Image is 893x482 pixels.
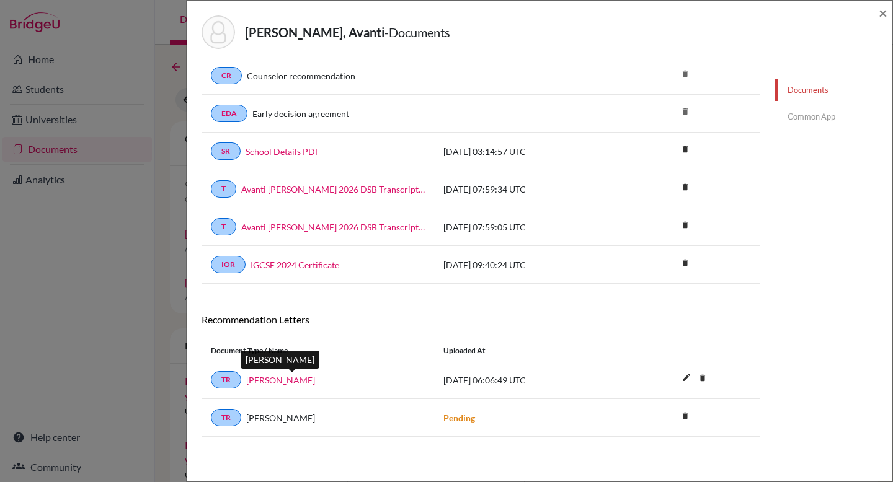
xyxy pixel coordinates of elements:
[434,258,620,271] div: [DATE] 09:40:24 UTC
[211,256,246,273] a: IOR
[676,408,695,425] a: delete
[676,255,695,272] a: delete
[693,370,712,387] a: delete
[676,102,695,121] i: delete
[676,64,695,83] i: delete
[434,345,620,356] div: Uploaded at
[879,4,887,22] span: ×
[676,180,695,196] a: delete
[241,221,425,234] a: Avanti [PERSON_NAME] 2026 DSB Transcript Grade 9
[676,142,695,159] a: delete
[245,25,384,40] strong: [PERSON_NAME], Avanti
[434,183,620,196] div: [DATE] 07:59:34 UTC
[246,411,315,424] span: [PERSON_NAME]
[211,105,247,122] a: EDA
[676,406,695,425] i: delete
[775,79,892,101] a: Documents
[211,67,242,84] a: CR
[211,180,236,198] a: T
[676,369,697,388] button: edit
[677,367,696,387] i: edit
[676,140,695,159] i: delete
[241,183,425,196] a: Avanti [PERSON_NAME] 2026 DSB Transcript Grade 10
[384,25,450,40] span: - Documents
[676,217,695,234] a: delete
[252,107,349,120] a: Early decision agreement
[247,69,355,82] a: Counselor recommendation
[202,313,760,325] h6: Recommendation Letters
[202,345,434,356] div: Document Type / Name
[693,369,712,387] i: delete
[241,351,319,369] div: [PERSON_NAME]
[676,253,695,272] i: delete
[775,106,892,128] a: Common App
[676,178,695,196] i: delete
[443,375,526,385] span: [DATE] 06:06:49 UTC
[251,258,339,271] a: IGCSE 2024 Certificate
[211,218,236,235] a: T
[434,145,620,158] div: [DATE] 03:14:57 UTC
[211,409,241,426] a: TR
[246,374,315,387] a: [PERSON_NAME]
[443,413,475,423] strong: Pending
[879,6,887,20] button: Close
[434,221,620,234] div: [DATE] 07:59:05 UTC
[676,216,695,234] i: delete
[211,142,241,160] a: SR
[246,145,320,158] a: School Details PDF
[211,371,241,388] a: TR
